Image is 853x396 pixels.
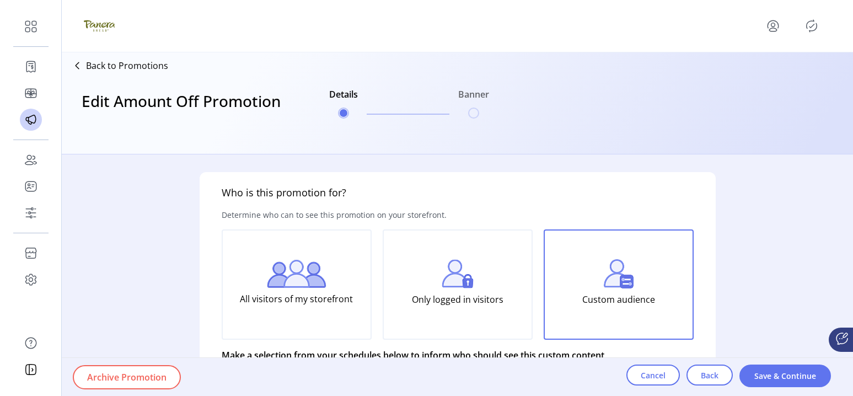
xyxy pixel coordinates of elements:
button: Publisher Panel [803,17,820,35]
img: all-visitors.png [267,260,326,288]
span: Save & Continue [754,370,817,382]
h6: Details [329,88,358,108]
span: Cancel [641,370,666,381]
p: Custom audience [582,288,655,311]
button: menu [764,17,782,35]
button: Back [686,365,733,386]
h3: Edit Amount Off Promotion [82,89,281,135]
p: Only logged in visitors [412,288,503,311]
p: Determine who can to see this promotion on your storefront. [222,200,447,229]
img: logo [84,10,115,41]
p: Make a selection from your schedules below to inform who should see this custom content [222,340,604,371]
button: Save & Continue [739,365,831,387]
p: Back to Promotions [86,59,168,72]
img: login-visitors.png [442,259,474,288]
img: custom-visitors.png [604,259,634,288]
p: All visitors of my storefront [240,288,353,310]
span: Back [701,370,718,381]
button: Archive Promotion [73,365,181,389]
h5: Who is this promotion for? [222,185,346,200]
span: Archive Promotion [87,371,167,384]
button: Cancel [626,365,680,386]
